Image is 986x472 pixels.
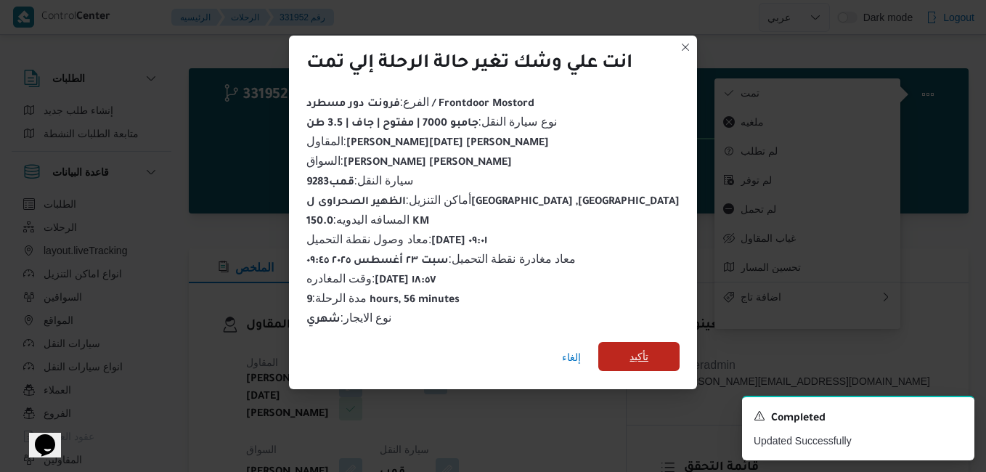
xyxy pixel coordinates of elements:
span: معاد وصول نقطة التحميل : [306,233,488,245]
b: قمب9283 [306,177,354,189]
span: المقاول : [306,135,549,147]
b: [PERSON_NAME][DATE] [PERSON_NAME] [346,138,549,150]
b: الظهير الصحراوى ل[GEOGRAPHIC_DATA] ,[GEOGRAPHIC_DATA] [306,197,680,208]
b: 9 hours, 56 minutes [306,295,460,306]
button: Closes this modal window [677,38,694,56]
div: انت علي وشك تغير حالة الرحلة إلي تمت [306,53,632,76]
span: Completed [771,410,826,428]
span: أماكن التنزيل : [306,194,680,206]
span: مدة الرحلة : [306,292,460,304]
b: جامبو 7000 | مفتوح | جاف | 3.5 طن [306,118,478,130]
button: إلغاء [556,343,587,372]
span: السواق : [306,155,512,167]
b: [DATE] ١٨:٥٧ [375,275,436,287]
span: نوع الايجار : [306,312,392,324]
b: [DATE] ٠٩:٠١ [431,236,487,248]
span: المسافه اليدويه : [306,213,430,226]
b: فرونت دور مسطرد / Frontdoor Mostord [306,99,534,110]
p: Updated Successfully [754,434,963,449]
span: إلغاء [562,349,581,366]
b: سبت ٢٣ أغسطس ٢٠٢٥ ٠٩:٤٥ [306,256,449,267]
span: سيارة النقل : [306,174,414,187]
span: نوع سيارة النقل : [306,115,557,128]
span: تأكيد [630,348,648,365]
span: وقت المغادره : [306,272,437,285]
iframe: chat widget [15,414,61,457]
div: Notification [754,409,963,428]
span: الفرع : [306,96,534,108]
b: 150.0 KM [306,216,430,228]
b: [PERSON_NAME] [PERSON_NAME] [343,158,512,169]
button: تأكيد [598,342,680,371]
span: معاد مغادرة نقطة التحميل : [306,253,576,265]
b: شهري [306,314,341,326]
